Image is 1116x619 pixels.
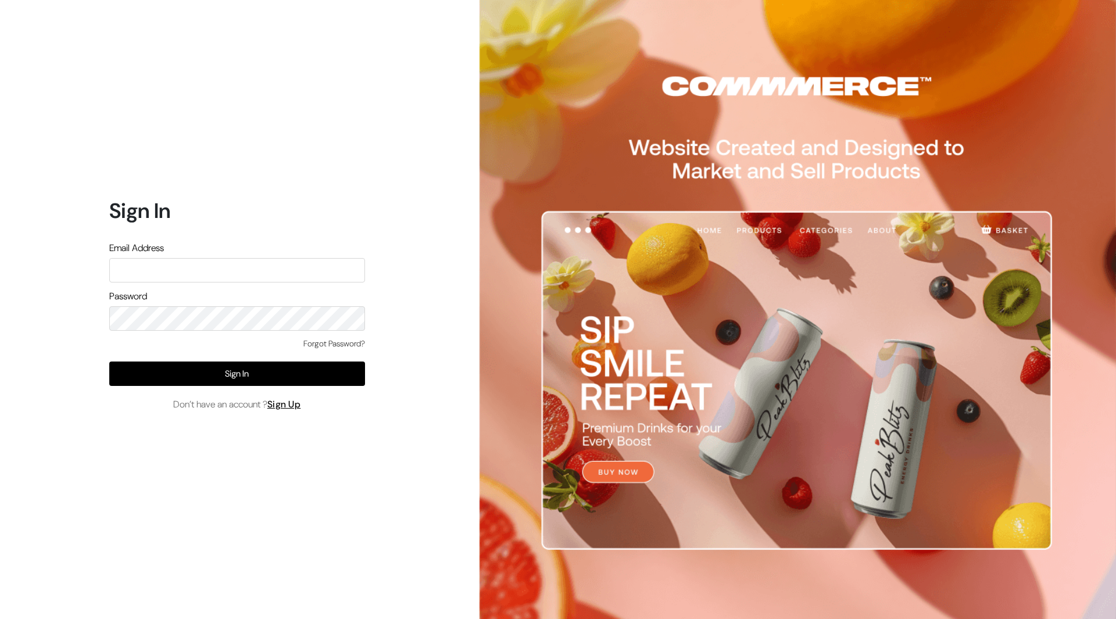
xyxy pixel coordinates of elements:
[173,398,301,412] span: Don’t have an account ?
[303,338,365,350] a: Forgot Password?
[267,398,301,410] a: Sign Up
[109,362,365,386] button: Sign In
[109,198,365,223] h1: Sign In
[109,241,164,255] label: Email Address
[109,289,147,303] label: Password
